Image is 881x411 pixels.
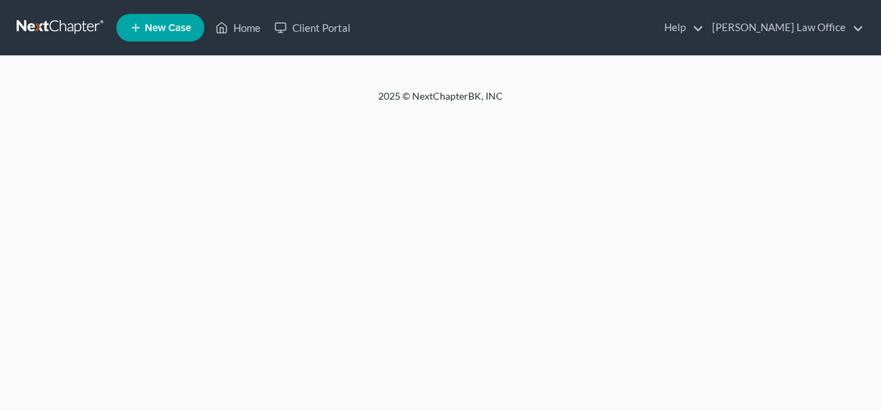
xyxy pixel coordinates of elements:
[208,15,267,40] a: Home
[657,15,704,40] a: Help
[267,15,357,40] a: Client Portal
[46,89,835,114] div: 2025 © NextChapterBK, INC
[116,14,204,42] new-legal-case-button: New Case
[705,15,864,40] a: [PERSON_NAME] Law Office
